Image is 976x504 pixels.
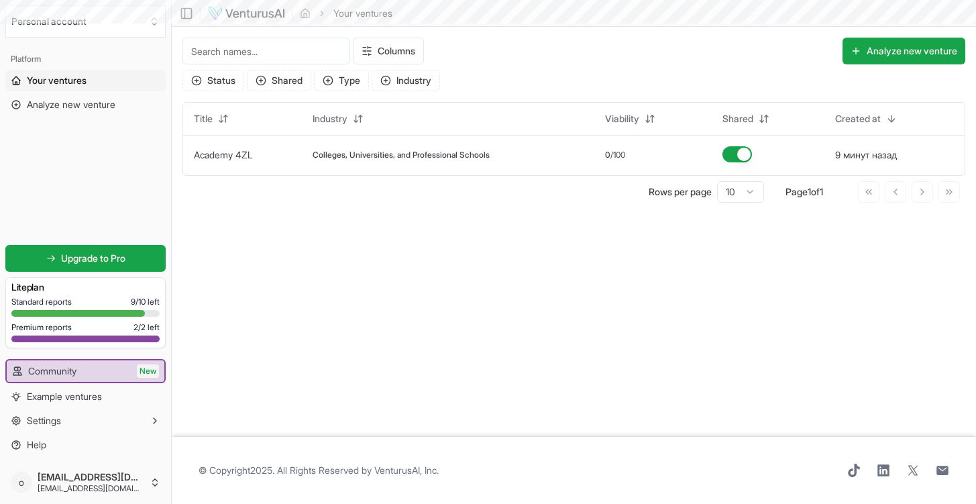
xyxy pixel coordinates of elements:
[28,364,76,378] span: Community
[5,434,166,456] a: Help
[27,390,102,403] span: Example ventures
[811,186,820,197] span: of
[835,148,897,162] button: 9 минут назад
[38,483,144,494] span: [EMAIL_ADDRESS][DOMAIN_NAME]
[820,186,823,197] span: 1
[649,185,712,199] p: Rows per page
[182,38,350,64] input: Search names...
[313,150,490,160] span: Colleges, Universities, and Professional Schools
[11,297,72,307] span: Standard reports
[5,386,166,407] a: Example ventures
[5,245,166,272] a: Upgrade to Pro
[194,148,253,162] button: Academy 4ZL
[722,112,753,125] span: Shared
[27,438,46,452] span: Help
[597,108,663,130] button: Viability
[133,322,160,333] span: 2 / 2 left
[61,252,125,265] span: Upgrade to Pro
[785,186,808,197] span: Page
[843,38,965,64] button: Analyze new venture
[137,364,159,378] span: New
[827,108,905,130] button: Created at
[305,108,372,130] button: Industry
[313,112,347,125] span: Industry
[11,281,160,294] h3: Lite plan
[131,297,160,307] span: 9 / 10 left
[11,322,72,333] span: Premium reports
[835,112,881,125] span: Created at
[353,38,424,64] button: Columns
[374,464,437,476] a: VenturusAI, Inc
[182,70,244,91] button: Status
[194,149,253,160] a: Academy 4ZL
[27,98,115,111] span: Analyze new venture
[5,466,166,499] button: o[EMAIL_ADDRESS][DOMAIN_NAME][EMAIL_ADDRESS][DOMAIN_NAME]
[610,150,625,160] span: /100
[372,70,440,91] button: Industry
[5,94,166,115] a: Analyze new venture
[605,112,639,125] span: Viability
[5,410,166,432] button: Settings
[194,112,213,125] span: Title
[808,186,811,197] span: 1
[605,150,610,160] span: 0
[5,48,166,70] div: Platform
[11,472,32,493] span: o
[199,464,439,477] span: © Copyright 2025 . All Rights Reserved by .
[27,74,87,87] span: Your ventures
[27,414,61,427] span: Settings
[714,108,777,130] button: Shared
[247,70,311,91] button: Shared
[186,108,237,130] button: Title
[7,360,164,382] a: CommunityNew
[314,70,369,91] button: Type
[38,471,144,483] span: [EMAIL_ADDRESS][DOMAIN_NAME]
[5,70,166,91] a: Your ventures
